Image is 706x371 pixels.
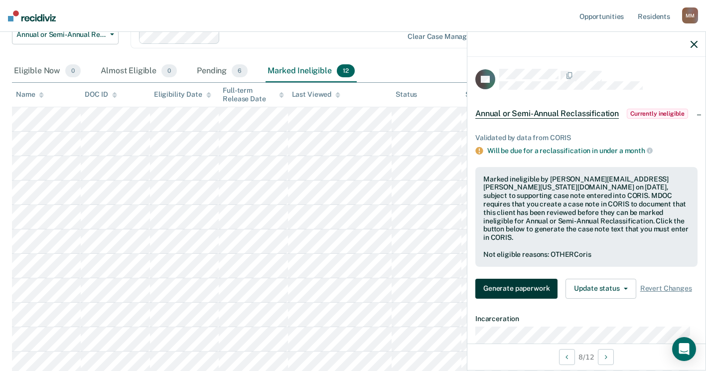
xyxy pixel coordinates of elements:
[483,175,690,242] div: Marked ineligible by [PERSON_NAME][EMAIL_ADDRESS][PERSON_NAME][US_STATE][DOMAIN_NAME] on [DATE], ...
[232,64,248,77] span: 6
[16,30,106,39] span: Annual or Semi-Annual Reclassification
[396,90,417,99] div: Status
[640,284,692,293] span: Revert Changes
[565,279,636,299] button: Update status
[12,60,83,82] div: Eligible Now
[483,250,690,259] div: Not eligible reasons: OTHERCoris
[598,349,614,365] button: Next Opportunity
[475,109,619,119] span: Annual or Semi-Annual Reclassification
[475,279,562,299] a: Navigate to form link
[475,279,558,299] button: Generate paperwork
[672,337,696,361] div: Open Intercom Messenger
[99,60,179,82] div: Almost Eligible
[154,90,211,99] div: Eligibility Date
[467,98,706,130] div: Annual or Semi-Annual ReclassificationCurrently ineligible
[475,134,698,142] div: Validated by data from CORIS
[65,64,81,77] span: 0
[223,86,283,103] div: Full-term Release Date
[337,64,355,77] span: 12
[266,60,356,82] div: Marked Ineligible
[465,90,522,99] div: Snooze ends in
[408,32,477,41] div: Clear case managers
[627,109,688,119] span: Currently ineligible
[292,90,340,99] div: Last Viewed
[487,146,698,155] div: Will be due for a reclassification in under a month
[475,315,698,323] dt: Incarceration
[195,60,250,82] div: Pending
[8,10,56,21] img: Recidiviz
[161,64,177,77] span: 0
[85,90,117,99] div: DOC ID
[682,7,698,23] div: M M
[467,344,706,370] div: 8 / 12
[16,90,44,99] div: Name
[559,349,575,365] button: Previous Opportunity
